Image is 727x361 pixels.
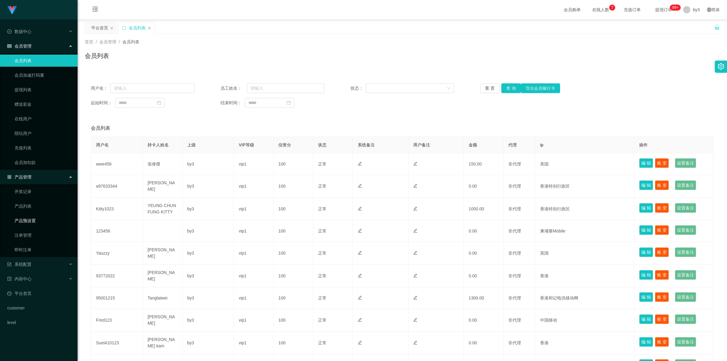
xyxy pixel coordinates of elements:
[675,158,696,168] button: 设置备注
[234,198,274,220] td: vip1
[129,22,146,34] div: 会员列表
[655,247,669,257] button: 账 变
[7,175,12,179] i: 图标: appstore-o
[413,229,417,233] i: 图标: edit
[358,340,362,345] i: 图标: edit
[655,203,669,213] button: 账 变
[15,84,73,96] a: 提现列表
[464,242,503,265] td: 0.00
[96,142,109,147] span: 用户名
[110,83,195,93] input: 请输入
[182,287,234,309] td: by3
[182,220,234,242] td: by3
[110,26,114,30] i: 图标: close
[318,251,327,256] span: 正常
[413,318,417,322] i: 图标: edit
[143,242,182,265] td: [PERSON_NAME]
[464,287,503,309] td: 1300.00
[91,198,143,220] td: Kitty1023
[464,332,503,354] td: 0.00
[7,29,32,34] span: 数据中心
[413,251,417,255] i: 图标: edit
[91,125,110,132] span: 会员列表
[464,309,503,332] td: 0.00
[234,153,274,175] td: vip1
[318,273,327,278] span: 正常
[85,0,105,20] i: 图标: menu-fold
[535,332,634,354] td: 香港
[182,198,234,220] td: by3
[675,247,696,257] button: 设置备注
[143,265,182,287] td: [PERSON_NAME]
[358,229,362,233] i: 图标: edit
[464,220,503,242] td: 0.00
[675,314,696,324] button: 设置备注
[182,309,234,332] td: by3
[714,25,720,30] i: 图标: unlock
[278,142,291,147] span: 信誉分
[318,296,327,300] span: 正常
[639,203,653,213] button: 编 辑
[274,175,313,198] td: 100
[15,186,73,198] a: 开奖记录
[480,83,500,93] button: 重 置
[7,277,12,281] i: 图标: profile
[91,309,143,332] td: Fred123
[501,83,521,93] button: 查 询
[91,287,143,309] td: 95001215
[670,5,681,11] sup: 334
[508,340,521,345] span: 非代理
[508,273,521,278] span: 非代理
[655,314,669,324] button: 账 变
[7,262,32,267] span: 系统配置
[274,265,313,287] td: 100
[91,265,143,287] td: 93772022
[413,340,417,345] i: 图标: edit
[274,198,313,220] td: 100
[247,83,324,93] input: 请输入
[274,220,313,242] td: 100
[318,229,327,233] span: 正常
[469,142,477,147] span: 金额
[508,184,521,189] span: 非代理
[182,242,234,265] td: by3
[652,8,675,12] span: 提现订单
[85,51,109,60] h1: 会员列表
[91,22,108,34] div: 平台首页
[7,262,12,266] i: 图标: form
[508,251,521,256] span: 非代理
[540,142,543,147] span: ip
[15,55,73,67] a: 会员列表
[447,86,450,91] i: 图标: down
[358,296,362,300] i: 图标: edit
[464,198,503,220] td: 1000.00
[234,265,274,287] td: vip1
[85,39,93,44] span: 首页
[7,44,12,48] i: 图标: table
[15,229,73,241] a: 注单管理
[358,142,375,147] span: 系统备注
[508,162,521,166] span: 非代理
[535,242,634,265] td: 英国
[639,247,653,257] button: 编 辑
[182,153,234,175] td: by3
[358,251,362,255] i: 图标: edit
[7,316,73,329] a: level
[639,314,653,324] button: 编 辑
[15,69,73,81] a: 会员加减打码量
[318,184,327,189] span: 正常
[611,5,613,11] p: 7
[274,287,313,309] td: 100
[221,100,245,106] span: 结束时间：
[675,225,696,235] button: 设置备注
[707,8,711,12] i: 图标: global
[413,184,417,188] i: 图标: edit
[15,200,73,212] a: 产品列表
[122,39,139,44] span: 会员列表
[318,142,327,147] span: 状态
[413,142,430,147] span: 用户备注
[187,142,196,147] span: 上级
[274,309,313,332] td: 100
[234,220,274,242] td: vip1
[7,29,12,34] i: 图标: check-circle-o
